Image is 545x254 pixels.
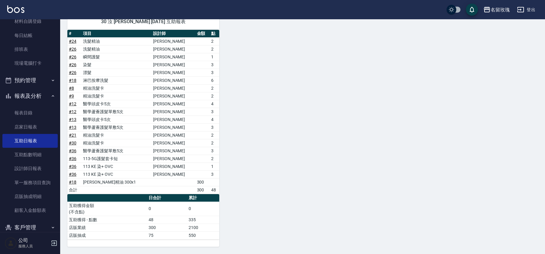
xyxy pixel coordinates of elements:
a: 排班表 [2,42,58,56]
h5: 公司 [18,237,49,243]
a: #18 [69,180,76,184]
td: [PERSON_NAME] [152,84,196,92]
a: 顧客入金餘額表 [2,203,58,217]
td: 醫學蘆薈護髮單敷5次 [82,123,152,131]
td: 3 [210,108,219,116]
td: 1 [210,163,219,170]
td: 2 [210,37,219,45]
td: [PERSON_NAME] [152,92,196,100]
td: 精油洗髮卡 [82,139,152,147]
a: 互助日報表 [2,134,58,148]
a: 每日結帳 [2,29,58,42]
th: # [67,30,82,38]
td: 3 [210,61,219,69]
td: 6 [210,76,219,84]
td: 精油洗髮卡 [82,131,152,139]
table: a dense table [67,194,219,240]
a: #36 [69,164,76,169]
button: 預約管理 [2,73,58,88]
td: 3 [210,147,219,155]
td: 300 [196,186,210,194]
td: 醫學頭皮卡5次 [82,116,152,123]
a: #9 [69,94,74,98]
td: 店販抽成 [67,231,147,239]
a: #13 [69,125,76,130]
td: [PERSON_NAME] [152,100,196,108]
th: 項目 [82,30,152,38]
td: [PERSON_NAME] [152,123,196,131]
td: 醫學頭皮卡5次 [82,100,152,108]
td: [PERSON_NAME] [152,170,196,178]
td: 550 [187,231,219,239]
td: 300 [196,178,210,186]
td: 4 [210,116,219,123]
td: [PERSON_NAME] [152,37,196,45]
td: 醫學蘆薈護髮單敷5次 [82,147,152,155]
a: #13 [69,117,76,122]
td: [PERSON_NAME] [152,147,196,155]
a: 現場電腦打卡 [2,56,58,70]
td: 113 KE 染+ OVC [82,170,152,178]
a: #12 [69,101,76,106]
a: #36 [69,148,76,153]
td: [PERSON_NAME] [152,108,196,116]
td: 3 [210,170,219,178]
a: 設計師日報表 [2,162,58,175]
td: 瞬間護髮 [82,53,152,61]
td: 精油洗髮卡 [82,92,152,100]
a: 報表目錄 [2,106,58,120]
td: [PERSON_NAME]精油 300x1 [82,178,152,186]
th: 日合計 [147,194,187,202]
td: 113 KE 染+ OVC [82,163,152,170]
td: 0 [147,202,187,216]
td: [PERSON_NAME] [152,163,196,170]
a: 單一服務項目查詢 [2,176,58,190]
td: 染髮 [82,61,152,69]
table: a dense table [67,30,219,194]
td: 48 [147,216,187,224]
th: 設計師 [152,30,196,38]
a: #24 [69,39,76,44]
td: 2100 [187,224,219,231]
td: 2 [210,84,219,92]
td: 0 [187,202,219,216]
td: 淋巴按摩洗髮 [82,76,152,84]
button: 登出 [515,4,538,15]
td: 2 [210,92,219,100]
td: [PERSON_NAME] [152,139,196,147]
a: #36 [69,172,76,177]
p: 服務人員 [18,243,49,249]
img: Logo [7,5,24,13]
td: 48 [210,186,219,194]
a: #26 [69,47,76,51]
a: 店家日報表 [2,120,58,134]
td: 漂髮 [82,69,152,76]
td: 醫學蘆薈護髮單敷5次 [82,108,152,116]
span: 30 汝 [PERSON_NAME] [DATE] 互助報表 [75,19,212,25]
button: 客戶管理 [2,220,58,235]
td: [PERSON_NAME] [152,69,196,76]
td: 113-5G護髮套卡短 [82,155,152,163]
a: 材料自購登錄 [2,14,58,28]
td: 1 [210,53,219,61]
a: #18 [69,78,76,83]
button: 名留玫瑰 [481,4,512,16]
td: [PERSON_NAME] [152,155,196,163]
a: #26 [69,70,76,75]
img: Person [5,237,17,249]
a: #36 [69,156,76,161]
a: #8 [69,86,74,91]
button: save [466,4,478,16]
td: [PERSON_NAME] [152,45,196,53]
td: 互助獲得金額 (不含點) [67,202,147,216]
td: 75 [147,231,187,239]
td: 3 [210,69,219,76]
td: 互助獲得 - 點數 [67,216,147,224]
a: 互助點數明細 [2,148,58,162]
td: 洗髮精油 [82,45,152,53]
td: 店販業績 [67,224,147,231]
td: [PERSON_NAME] [152,116,196,123]
td: 合計 [67,186,82,194]
td: 335 [187,216,219,224]
td: [PERSON_NAME] [152,131,196,139]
